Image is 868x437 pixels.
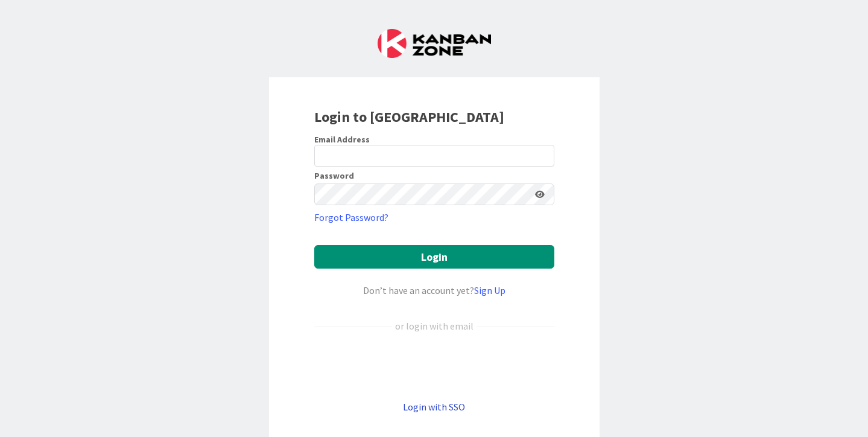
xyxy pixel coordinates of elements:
a: Sign Up [474,284,505,296]
b: Login to [GEOGRAPHIC_DATA] [314,107,504,126]
label: Password [314,171,354,180]
a: Login with SSO [403,401,465,413]
button: Login [314,245,554,269]
img: Kanban Zone [378,29,491,58]
label: Email Address [314,134,370,145]
iframe: Sign in with Google Button [308,353,560,380]
div: or login with email [392,319,477,333]
a: Forgot Password? [314,210,388,225]
div: Don’t have an account yet? [314,283,554,298]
